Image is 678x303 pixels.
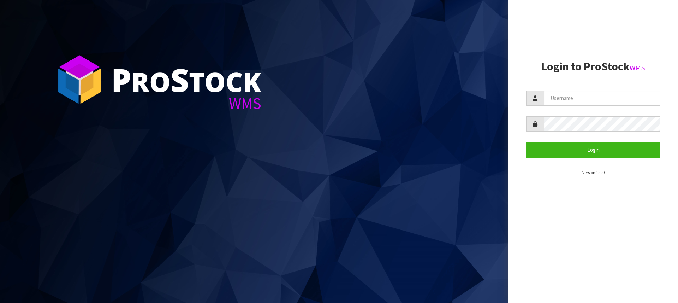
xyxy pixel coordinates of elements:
div: WMS [111,95,261,111]
h2: Login to ProStock [526,60,660,73]
span: S [171,58,189,101]
small: WMS [630,63,645,72]
small: Version 1.0.0 [582,170,605,175]
div: ro tock [111,64,261,95]
button: Login [526,142,660,157]
span: P [111,58,131,101]
input: Username [544,91,660,106]
img: ProStock Cube [53,53,106,106]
